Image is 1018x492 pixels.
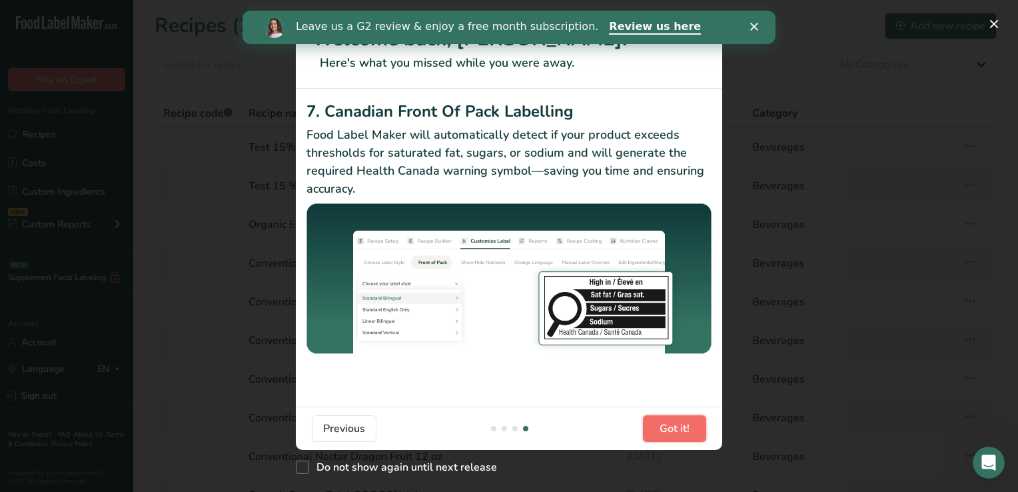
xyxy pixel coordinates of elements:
[306,99,712,123] h2: 7. Canadian Front Of Pack Labelling
[312,54,706,72] p: Here's what you missed while you were away.
[306,203,712,356] img: Canadian Front Of Pack Labelling
[243,11,775,44] iframe: Intercom live chat banner
[508,12,521,20] div: Close
[973,447,1005,479] iframe: Intercom live chat
[643,415,706,442] button: Got it!
[309,461,497,474] span: Do not show again until next release
[312,415,376,442] button: Previous
[306,126,712,198] p: Food Label Maker will automatically detect if your product exceeds thresholds for saturated fat, ...
[660,421,690,437] span: Got it!
[323,421,365,437] span: Previous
